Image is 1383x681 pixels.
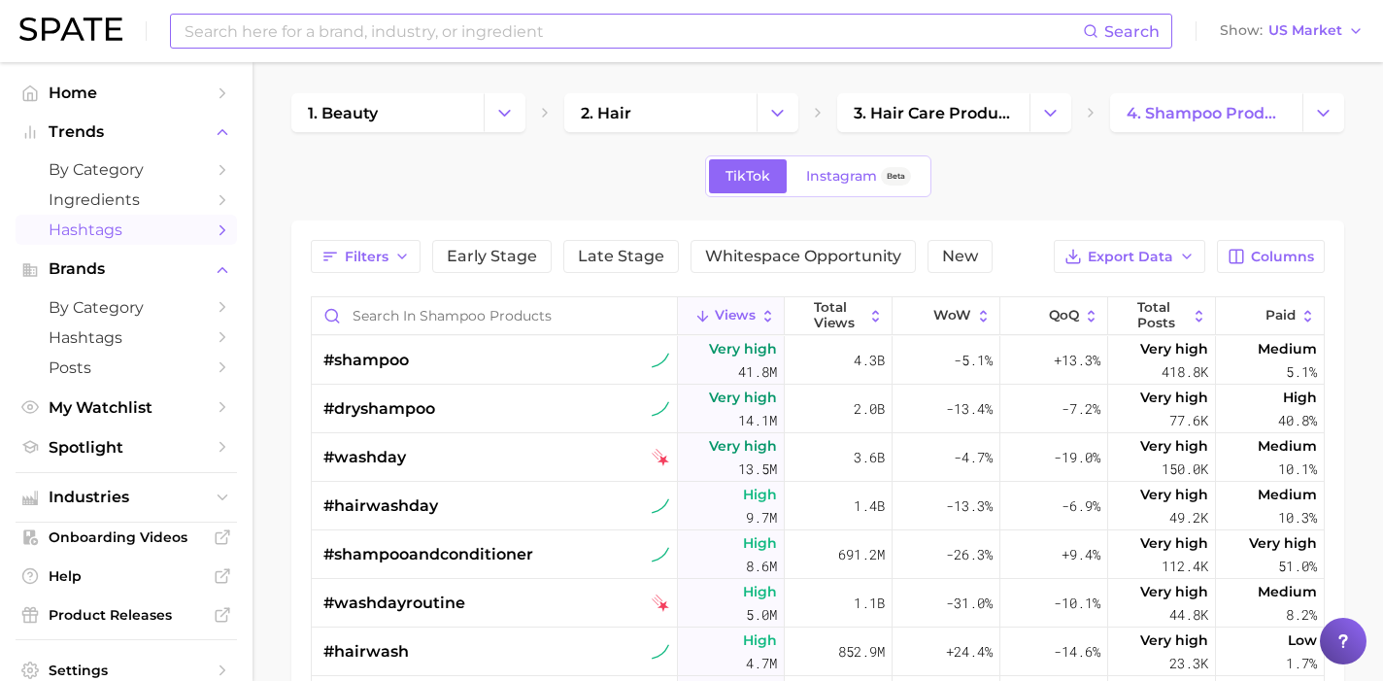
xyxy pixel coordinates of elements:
img: tiktok sustained riser [652,546,669,563]
span: Columns [1251,249,1314,265]
button: ShowUS Market [1215,18,1368,44]
span: 1. beauty [308,104,378,122]
span: Very high [1140,629,1208,652]
a: by Category [16,154,237,185]
span: 3.6b [854,446,885,469]
span: 8.2% [1286,603,1317,627]
span: 418.8k [1162,360,1208,384]
a: TikTok [709,159,787,193]
span: Home [49,84,204,102]
span: Ingredients [49,190,204,209]
span: Early Stage [447,249,537,264]
span: +24.4% [946,640,993,664]
button: Change Category [1029,93,1071,132]
button: Industries [16,483,237,512]
span: 9.7m [746,506,777,529]
span: High [743,483,777,506]
span: 5.1% [1286,360,1317,384]
span: Very high [1140,531,1208,555]
span: 14.1m [738,409,777,432]
span: #washday [323,446,406,469]
span: 10.1% [1278,458,1317,481]
span: Views [715,308,756,323]
button: Brands [16,255,237,284]
span: -10.1% [1054,592,1100,615]
span: Hashtags [49,328,204,347]
span: High [743,629,777,652]
a: 3. hair care products [837,93,1029,132]
span: TikTok [725,168,770,185]
a: Posts [16,353,237,383]
button: #washdaytiktok falling starVery high13.5m3.6b-4.7%-19.0%Very high150.0kMedium10.1% [312,433,1324,482]
span: Paid [1265,308,1296,323]
span: Very high [1140,483,1208,506]
span: Very high [709,386,777,409]
span: +9.4% [1062,543,1100,566]
span: -14.6% [1054,640,1100,664]
span: 4.3b [854,349,885,372]
img: tiktok falling star [652,449,669,466]
span: US Market [1268,25,1342,36]
span: -13.4% [946,397,993,421]
span: -19.0% [1054,446,1100,469]
span: Instagram [806,168,877,185]
img: tiktok falling star [652,595,669,612]
span: 23.3k [1169,652,1208,675]
button: #dryshampootiktok sustained riserVery high14.1m2.0b-13.4%-7.2%Very high77.6kHigh40.8% [312,385,1324,433]
span: High [743,580,777,603]
a: Help [16,562,237,591]
a: by Category [16,292,237,323]
span: #shampooandconditioner [323,543,533,566]
button: Views [678,297,786,335]
img: SPATE [19,17,122,41]
input: Search here for a brand, industry, or ingredient [183,15,1083,48]
span: #hairwash [323,640,409,664]
span: 1.4b [854,494,885,518]
button: QoQ [1000,297,1108,335]
span: Medium [1258,483,1317,506]
a: Ingredients [16,185,237,215]
span: 40.8% [1278,409,1317,432]
span: Very high [1140,337,1208,360]
span: Medium [1258,434,1317,458]
span: 41.8m [738,360,777,384]
button: #shampootiktok sustained riserVery high41.8m4.3b-5.1%+13.3%Very high418.8kMedium5.1% [312,336,1324,385]
a: Hashtags [16,215,237,245]
span: Export Data [1088,249,1173,265]
a: My Watchlist [16,392,237,423]
span: Filters [345,249,388,265]
span: Search [1104,22,1160,41]
button: Total Views [785,297,893,335]
span: Help [49,567,204,585]
button: Total Posts [1108,297,1216,335]
button: Export Data [1054,240,1205,273]
span: 10.3% [1278,506,1317,529]
span: QoQ [1049,308,1079,323]
span: Total Views [814,300,863,330]
button: Columns [1217,240,1325,273]
span: -4.7% [954,446,993,469]
button: WoW [893,297,1000,335]
span: 1.7% [1286,652,1317,675]
a: Product Releases [16,600,237,630]
span: Medium [1258,580,1317,603]
span: Spotlight [49,438,204,457]
span: 150.0k [1162,458,1208,481]
span: 13.5m [738,458,777,481]
span: -26.3% [946,543,993,566]
img: tiktok sustained riser [652,352,669,369]
img: tiktok sustained riser [652,400,669,418]
span: -5.1% [954,349,993,372]
span: 691.2m [838,543,885,566]
span: Low [1288,629,1317,652]
a: Hashtags [16,323,237,353]
a: Spotlight [16,432,237,462]
span: 2. hair [581,104,631,122]
span: Very high [709,434,777,458]
span: #dryshampoo [323,397,435,421]
span: Medium [1258,337,1317,360]
span: Very high [709,337,777,360]
button: #washdayroutinetiktok falling starHigh5.0m1.1b-31.0%-10.1%Very high44.8kMedium8.2% [312,579,1324,628]
span: -31.0% [946,592,993,615]
button: Change Category [1302,93,1344,132]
